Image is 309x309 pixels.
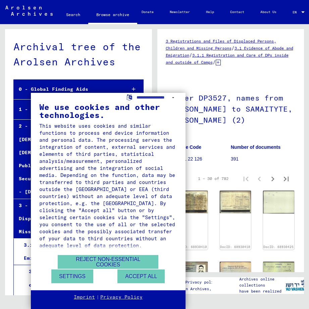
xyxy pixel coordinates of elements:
div: We use cookies and other technologies. [39,103,177,119]
button: Settings [51,269,93,283]
a: Privacy Policy [100,294,143,301]
button: Reject non-essential cookies [58,255,158,269]
div: This website uses cookies and similar functions to process end device information and personal da... [39,122,177,249]
button: Accept all [117,269,165,283]
a: Imprint [74,294,95,301]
